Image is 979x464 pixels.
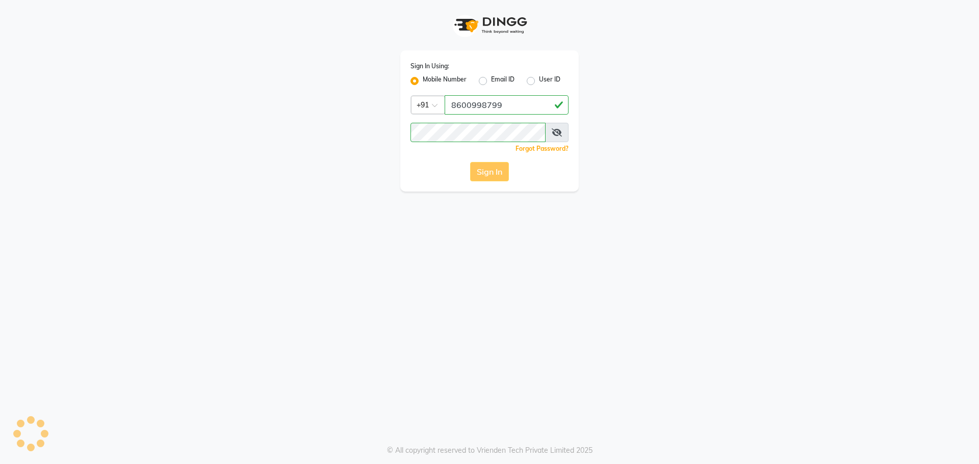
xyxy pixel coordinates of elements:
label: Mobile Number [423,75,467,87]
label: Email ID [491,75,514,87]
input: Username [445,95,569,115]
input: Username [410,123,546,142]
a: Forgot Password? [516,145,569,152]
label: Sign In Using: [410,62,449,71]
label: User ID [539,75,560,87]
img: logo1.svg [449,10,530,40]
